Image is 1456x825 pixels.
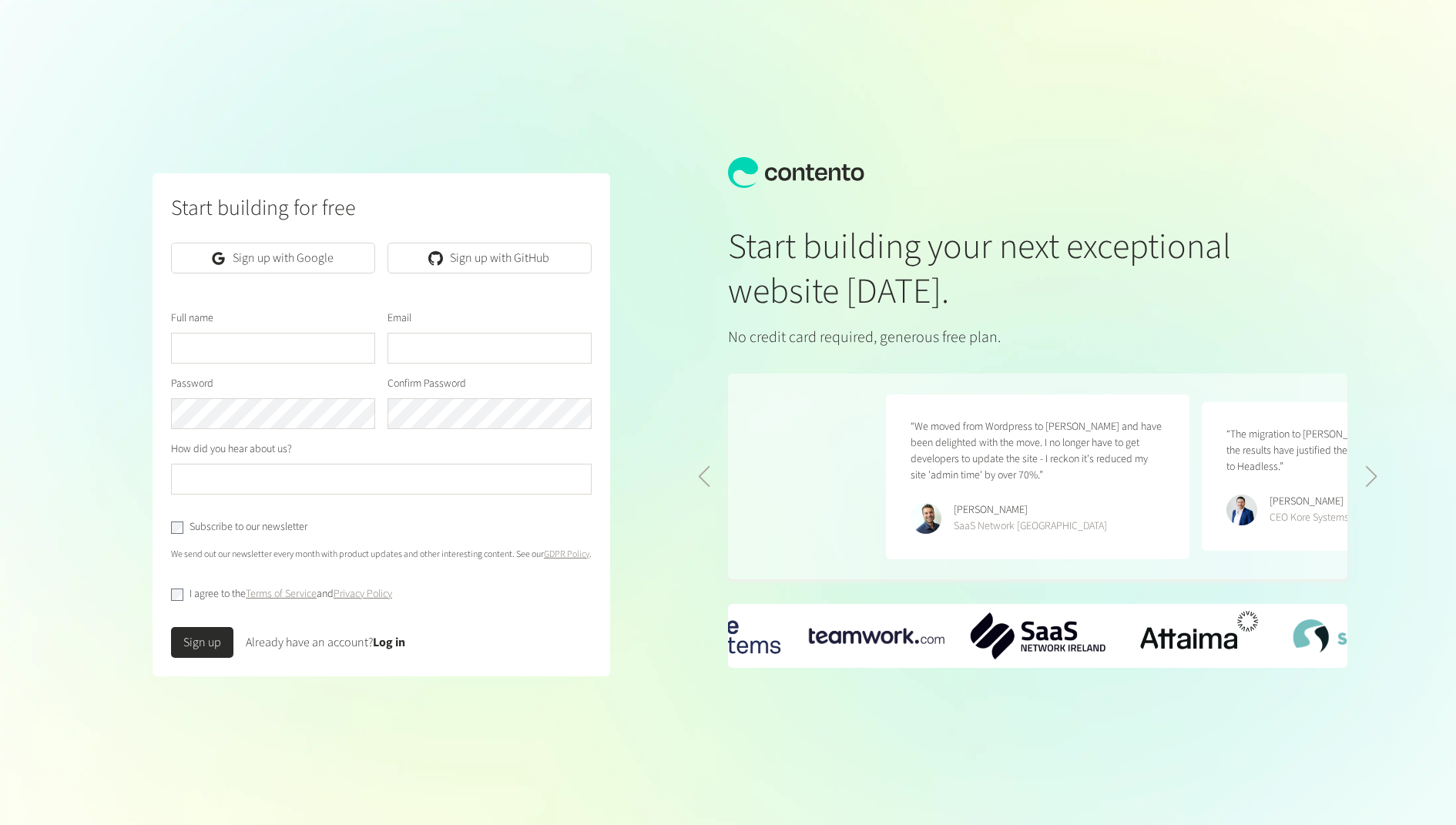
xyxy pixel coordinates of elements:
div: Previous slide [697,466,710,488]
div: [PERSON_NAME] [954,502,1107,518]
img: SaaS-Network-Ireland-logo.png [970,612,1105,659]
img: teamwork-logo.png [809,628,944,643]
label: I agree to the and [190,586,392,602]
button: Sign up [171,627,233,658]
label: Confirm Password [387,376,466,392]
label: Password [171,376,213,392]
p: “We moved from Wordpress to [PERSON_NAME] and have been delighted with the move. I no longer have... [911,419,1165,484]
img: Phillip Maucher [911,503,941,534]
a: Log in [373,634,405,651]
div: Next slide [1365,466,1378,488]
a: GDPR Policy [544,548,589,561]
p: We send out our newsletter every month with product updates and other interesting content. See our . [171,548,592,562]
h1: Start building your next exceptional website [DATE]. [728,225,1246,314]
label: Subscribe to our newsletter [190,519,307,535]
div: [PERSON_NAME] [1270,494,1349,510]
figure: 4 / 5 [886,394,1189,559]
a: Sign up with Google [171,243,375,273]
img: Attaima-Logo.png [1132,604,1267,667]
a: Sign up with GitHub [387,243,592,273]
p: No credit card required, generous free plan. [728,326,1246,349]
div: 1 / 6 [809,628,944,643]
label: How did you hear about us? [171,441,292,458]
label: Full name [171,310,213,327]
img: Ryan Crowley [1226,495,1257,525]
a: Terms of Service [246,586,317,602]
h2: Start building for free [171,192,592,224]
div: 4 / 6 [1293,619,1428,652]
div: SaaS Network [GEOGRAPHIC_DATA] [954,518,1107,535]
label: Email [387,310,411,327]
div: Already have an account? [246,633,405,652]
a: Privacy Policy [334,586,392,602]
img: SkillsVista-Logo.png [1293,619,1428,652]
div: 3 / 6 [1132,604,1267,667]
div: 2 / 6 [970,612,1105,659]
div: CEO Kore Systems [1270,510,1349,526]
